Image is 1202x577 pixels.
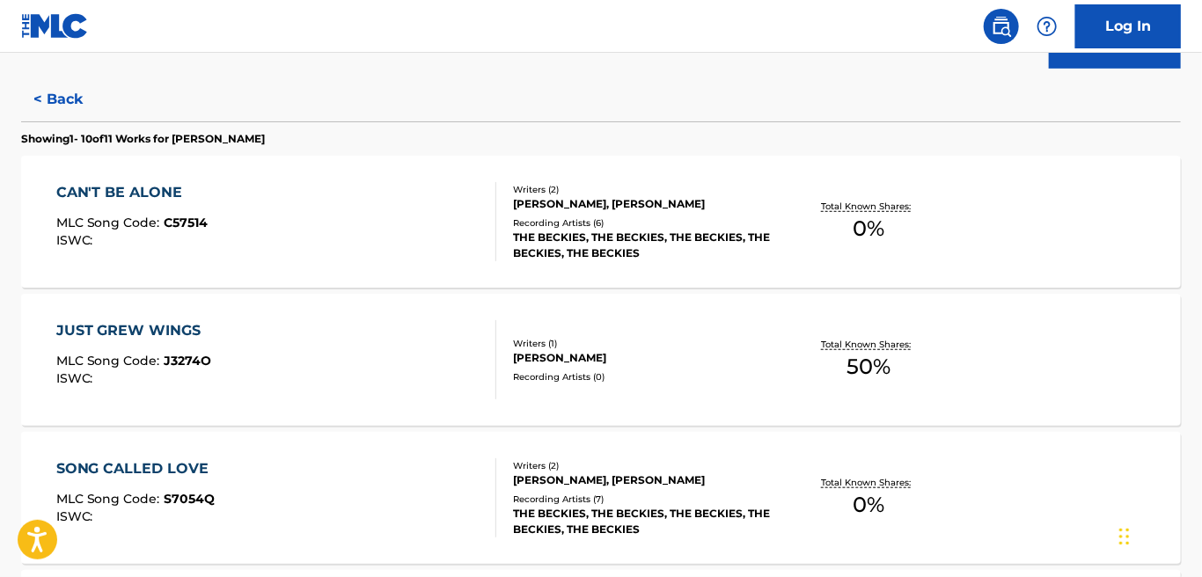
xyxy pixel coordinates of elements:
[821,200,915,213] p: Total Known Shares:
[853,489,884,521] span: 0 %
[165,353,212,369] span: J3274O
[21,432,1181,564] a: SONG CALLED LOVEMLC Song Code:S7054QISWC:Writers (2)[PERSON_NAME], [PERSON_NAME]Recording Artists...
[1119,510,1130,563] div: Drag
[513,350,772,366] div: [PERSON_NAME]
[165,491,216,507] span: S7054Q
[853,213,884,245] span: 0 %
[513,216,772,230] div: Recording Artists ( 6 )
[1037,16,1058,37] img: help
[513,183,772,196] div: Writers ( 2 )
[21,13,89,39] img: MLC Logo
[21,156,1181,288] a: CAN'T BE ALONEMLC Song Code:C57514ISWC:Writers (2)[PERSON_NAME], [PERSON_NAME]Recording Artists (...
[56,508,98,524] span: ISWC :
[56,491,165,507] span: MLC Song Code :
[56,215,165,230] span: MLC Song Code :
[56,353,165,369] span: MLC Song Code :
[513,370,772,383] div: Recording Artists ( 0 )
[56,320,212,341] div: JUST GREW WINGS
[21,294,1181,426] a: JUST GREW WINGSMLC Song Code:J3274OISWC:Writers (1)[PERSON_NAME]Recording Artists (0)Total Known ...
[513,493,772,506] div: Recording Artists ( 7 )
[56,182,209,203] div: CAN'T BE ALONE
[1075,4,1181,48] a: Log In
[165,215,209,230] span: C57514
[56,232,98,248] span: ISWC :
[513,472,772,488] div: [PERSON_NAME], [PERSON_NAME]
[513,506,772,537] div: THE BECKIES, THE BECKIES, THE BECKIES, THE BECKIES, THE BECKIES
[1114,493,1202,577] iframe: Chat Widget
[56,370,98,386] span: ISWC :
[21,131,265,147] p: Showing 1 - 10 of 11 Works for [PERSON_NAME]
[21,77,127,121] button: < Back
[1030,9,1065,44] div: Help
[847,351,891,383] span: 50 %
[513,196,772,212] div: [PERSON_NAME], [PERSON_NAME]
[984,9,1019,44] a: Public Search
[513,337,772,350] div: Writers ( 1 )
[821,338,915,351] p: Total Known Shares:
[513,459,772,472] div: Writers ( 2 )
[56,458,218,479] div: SONG CALLED LOVE
[513,230,772,261] div: THE BECKIES, THE BECKIES, THE BECKIES, THE BECKIES, THE BECKIES
[821,476,915,489] p: Total Known Shares:
[991,16,1012,37] img: search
